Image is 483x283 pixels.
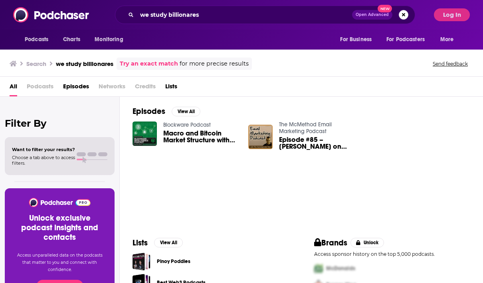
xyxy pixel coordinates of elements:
h3: we study billionares [56,60,113,68]
button: open menu [19,32,59,47]
a: The McMethod Email Marketing Podcast [279,121,332,135]
img: First Pro Logo [311,260,326,277]
a: ListsView All [133,238,183,248]
button: open menu [335,32,382,47]
span: Podcasts [25,34,48,45]
a: Pinoy Poddies [157,257,190,266]
span: Macro and Bitcoin Market Structure with [PERSON_NAME] [163,130,239,143]
img: Episode #85 – Bret Thomson on Hard-Work, Persistence and RESEARCH As Traits That Will Always Keep... [248,125,273,149]
a: Lists [165,80,177,96]
button: open menu [89,32,133,47]
span: Open Advanced [356,13,389,17]
span: Want to filter your results? [12,147,75,152]
button: Open AdvancedNew [352,10,392,20]
h3: Unlock exclusive podcast insights and contacts [14,213,105,242]
h3: Search [26,60,46,68]
span: Podcasts [27,80,53,96]
span: for more precise results [180,59,249,68]
a: Blockware Podcast [163,122,211,128]
button: View All [172,107,200,116]
span: Networks [99,80,125,96]
button: View All [154,238,183,247]
img: Podchaser - Follow, Share and Rate Podcasts [28,198,91,207]
div: Search podcasts, credits, & more... [115,6,415,24]
button: open menu [381,32,436,47]
h2: Filter By [5,118,115,129]
h2: Brands [314,238,347,248]
input: Search podcasts, credits, & more... [137,8,352,21]
span: Charts [63,34,80,45]
span: Monitoring [95,34,123,45]
span: More [440,34,454,45]
a: Episodes [63,80,89,96]
span: Credits [135,80,156,96]
span: For Business [340,34,372,45]
span: New [378,5,392,12]
h2: Lists [133,238,148,248]
span: Choose a tab above to access filters. [12,155,75,166]
p: Access sponsor history on the top 5,000 podcasts. [314,251,470,257]
img: Macro and Bitcoin Market Structure with Preston Pysh [133,122,157,146]
img: Podchaser - Follow, Share and Rate Podcasts [13,7,90,22]
a: Try an exact match [120,59,178,68]
span: For Podcasters [386,34,425,45]
span: McDonalds [326,265,355,272]
button: Send feedback [430,60,470,67]
p: Access unparalleled data on the podcasts that matter to you and connect with confidence. [14,252,105,273]
button: open menu [435,32,464,47]
a: Episode #85 – Bret Thomson on Hard-Work, Persistence and RESEARCH As Traits That Will Always Keep... [279,136,354,150]
span: Episode #85 – [PERSON_NAME] on Hard-Work, Persistence and RESEARCH As Traits That Will Always Kee... [279,136,354,150]
h2: Episodes [133,106,165,116]
a: All [10,80,17,96]
a: EpisodesView All [133,106,200,116]
button: Log In [434,8,470,21]
button: Unlock [350,238,384,247]
a: Macro and Bitcoin Market Structure with Preston Pysh [163,130,239,143]
a: Charts [58,32,85,47]
a: Pinoy Poddies [133,253,150,271]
